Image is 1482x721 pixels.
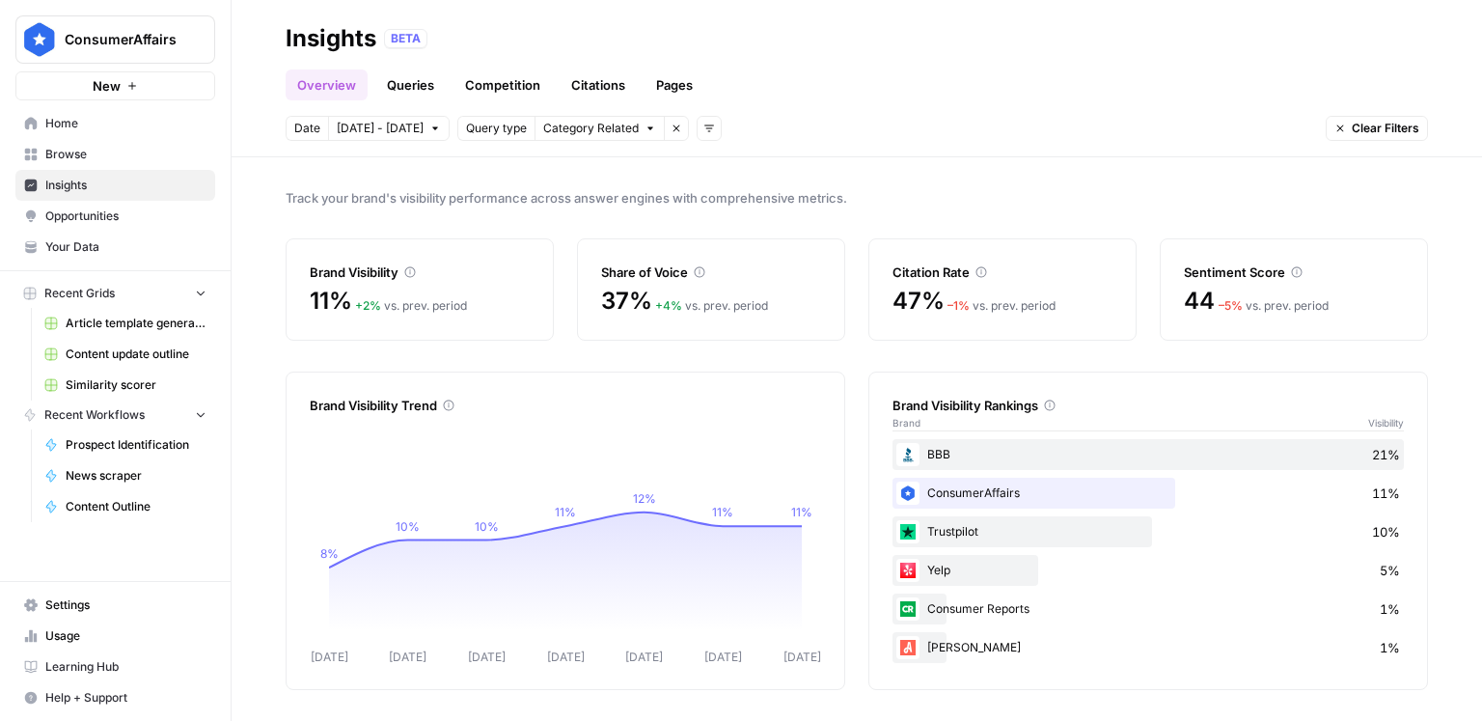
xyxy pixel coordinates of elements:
[44,406,145,424] span: Recent Workflows
[1352,120,1419,137] span: Clear Filters
[1372,445,1400,464] span: 21%
[896,520,919,543] img: jxxu1ngnltbs9xdgbky6wvt4s7w6
[453,69,552,100] a: Competition
[896,559,919,582] img: 3q6xcs3n6t5mnhu8sma2a4ns0z39
[645,69,704,100] a: Pages
[1219,298,1243,313] span: – 5 %
[15,621,215,652] a: Usage
[791,505,812,519] tspan: 11%
[396,519,420,534] tspan: 10%
[947,298,970,313] span: – 1 %
[468,650,506,664] tspan: [DATE]
[15,279,215,308] button: Recent Grids
[45,658,206,676] span: Learning Hub
[22,22,57,57] img: ConsumerAffairs Logo
[892,439,1404,470] div: BBB
[892,555,1404,586] div: Yelp
[712,505,733,519] tspan: 11%
[328,116,450,141] button: [DATE] - [DATE]
[892,478,1404,509] div: ConsumerAffairs
[1380,638,1400,657] span: 1%
[384,29,427,48] div: BETA
[601,286,651,317] span: 37%
[15,170,215,201] a: Insights
[36,308,215,339] a: Article template generator
[36,370,215,401] a: Similarity scorer
[66,498,206,515] span: Content Outline
[44,285,115,302] span: Recent Grids
[311,650,348,664] tspan: [DATE]
[1380,561,1400,580] span: 5%
[15,682,215,713] button: Help + Support
[15,232,215,263] a: Your Data
[625,650,663,664] tspan: [DATE]
[15,15,215,64] button: Workspace: ConsumerAffairs
[45,627,206,645] span: Usage
[15,139,215,170] a: Browse
[892,396,1404,415] div: Brand Visibility Rankings
[286,188,1428,208] span: Track your brand's visibility performance across answer engines with comprehensive metrics.
[15,652,215,682] a: Learning Hub
[66,376,206,394] span: Similarity scorer
[15,108,215,139] a: Home
[704,650,742,664] tspan: [DATE]
[475,519,499,534] tspan: 10%
[1326,116,1428,141] button: Clear Filters
[1380,599,1400,619] span: 1%
[655,298,682,313] span: + 4 %
[36,430,215,460] a: Prospect Identification
[45,596,206,614] span: Settings
[633,491,656,506] tspan: 12%
[66,467,206,485] span: News scraper
[543,120,639,137] span: Category Related
[45,146,206,163] span: Browse
[15,590,215,621] a: Settings
[655,297,768,315] div: vs. prev. period
[66,315,206,332] span: Article template generator
[783,650,821,664] tspan: [DATE]
[892,263,1112,282] div: Citation Rate
[310,286,351,317] span: 11%
[892,516,1404,547] div: Trustpilot
[896,443,919,466] img: eoetbtktmfm8obi00okpand35e5y
[66,436,206,454] span: Prospect Identification
[535,116,664,141] button: Category Related
[466,120,527,137] span: Query type
[1372,484,1400,503] span: 11%
[1368,415,1404,430] span: Visibility
[45,689,206,707] span: Help + Support
[555,505,576,519] tspan: 11%
[15,71,215,100] button: New
[1219,297,1329,315] div: vs. prev. period
[93,76,121,96] span: New
[45,208,206,225] span: Opportunities
[310,263,530,282] div: Brand Visibility
[36,460,215,491] a: News scraper
[45,238,206,256] span: Your Data
[294,120,320,137] span: Date
[560,69,637,100] a: Citations
[896,636,919,659] img: jrk7f65gx1seb1nqj2h1yqhip6g3
[355,297,467,315] div: vs. prev. period
[36,491,215,522] a: Content Outline
[36,339,215,370] a: Content update outline
[320,546,339,561] tspan: 8%
[310,396,821,415] div: Brand Visibility Trend
[337,120,424,137] span: [DATE] - [DATE]
[947,297,1056,315] div: vs. prev. period
[15,201,215,232] a: Opportunities
[896,597,919,621] img: t70f4vovc11v830o80mmiki856ym
[892,632,1404,663] div: [PERSON_NAME]
[601,263,821,282] div: Share of Voice
[892,286,944,317] span: 47%
[286,69,368,100] a: Overview
[355,298,381,313] span: + 2 %
[1184,286,1215,317] span: 44
[66,346,206,363] span: Content update outline
[15,401,215,430] button: Recent Workflows
[389,650,426,664] tspan: [DATE]
[45,177,206,194] span: Insights
[1372,522,1400,541] span: 10%
[65,30,181,49] span: ConsumerAffairs
[375,69,446,100] a: Queries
